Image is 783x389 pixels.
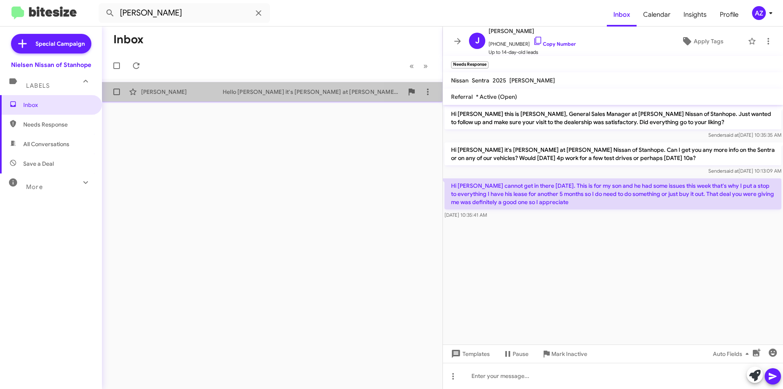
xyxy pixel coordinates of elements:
[677,3,713,27] a: Insights
[451,93,473,100] span: Referral
[223,88,403,96] div: Hello [PERSON_NAME] it's [PERSON_NAME] at [PERSON_NAME] Nissan of Stanhope. Was our staff able to...
[445,178,781,209] p: Hi [PERSON_NAME] cannot get in there [DATE]. This is for my son and he had some issues this week ...
[451,61,489,69] small: Needs Response
[35,40,85,48] span: Special Campaign
[706,347,759,361] button: Auto Fields
[418,58,433,74] button: Next
[551,347,587,361] span: Mark Inactive
[496,347,535,361] button: Pause
[11,34,91,53] a: Special Campaign
[405,58,433,74] nav: Page navigation example
[660,34,744,49] button: Apply Tags
[445,212,487,218] span: [DATE] 10:35:41 AM
[493,77,506,84] span: 2025
[535,347,594,361] button: Mark Inactive
[489,48,576,56] span: Up to 14-day-old leads
[472,77,489,84] span: Sentra
[513,347,529,361] span: Pause
[113,33,144,46] h1: Inbox
[141,88,223,96] div: [PERSON_NAME]
[752,6,766,20] div: AZ
[23,140,69,148] span: All Conversations
[23,101,93,109] span: Inbox
[451,77,469,84] span: Nissan
[449,347,490,361] span: Templates
[445,107,781,129] p: Hi [PERSON_NAME] this is [PERSON_NAME], General Sales Manager at [PERSON_NAME] Nissan of Stanhope...
[708,132,781,138] span: Sender [DATE] 10:35:35 AM
[476,93,517,100] span: * Active (Open)
[445,142,781,165] p: Hi [PERSON_NAME] it's [PERSON_NAME] at [PERSON_NAME] Nissan of Stanhope. Can I get you any more i...
[405,58,419,74] button: Previous
[443,347,496,361] button: Templates
[409,61,414,71] span: «
[23,120,93,129] span: Needs Response
[489,26,576,36] span: [PERSON_NAME]
[509,77,555,84] span: [PERSON_NAME]
[694,34,723,49] span: Apply Tags
[99,3,270,23] input: Search
[607,3,637,27] a: Inbox
[724,132,739,138] span: said at
[489,36,576,48] span: [PHONE_NUMBER]
[713,3,745,27] a: Profile
[26,183,43,191] span: More
[745,6,774,20] button: AZ
[423,61,428,71] span: »
[26,82,50,89] span: Labels
[637,3,677,27] a: Calendar
[23,160,54,168] span: Save a Deal
[533,41,576,47] a: Copy Number
[708,168,781,174] span: Sender [DATE] 10:13:09 AM
[11,61,91,69] div: Nielsen Nissan of Stanhope
[724,168,739,174] span: said at
[713,347,752,361] span: Auto Fields
[475,34,480,47] span: J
